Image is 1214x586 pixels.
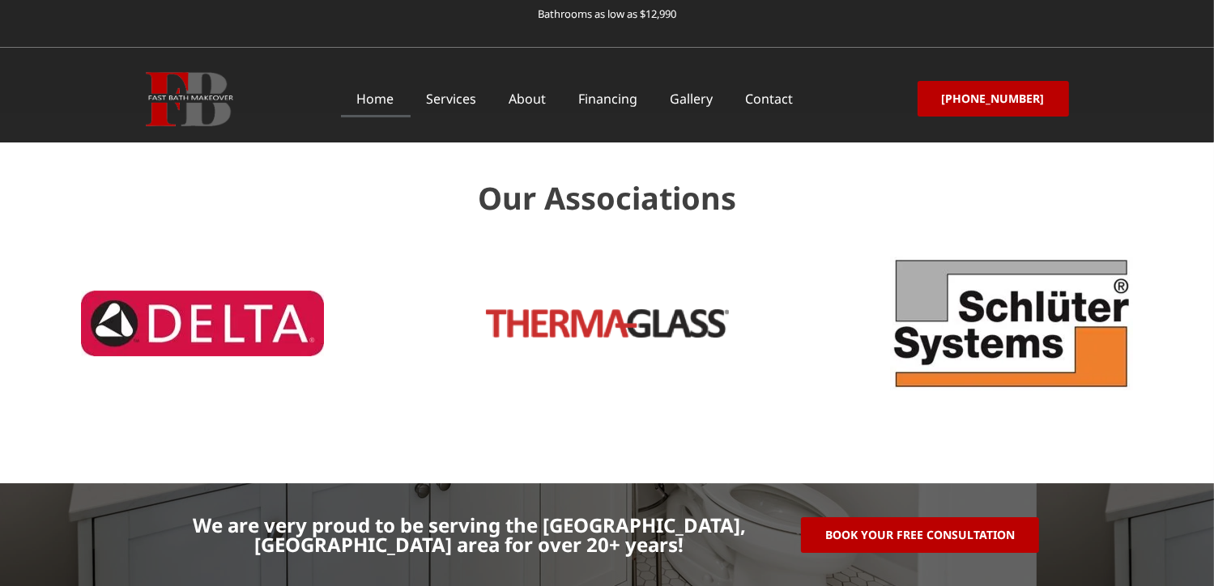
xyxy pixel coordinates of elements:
[942,93,1045,104] span: [PHONE_NUMBER]
[8,291,397,356] div: 4 / 5
[413,309,802,338] div: 5 / 5
[81,291,324,356] img: delta
[654,80,730,117] a: Gallery
[817,257,1206,390] div: 1 / 5
[730,80,810,117] a: Contact
[8,232,1206,414] div: Image Carousel
[563,80,654,117] a: Financing
[890,257,1133,390] img: schluter
[154,516,786,554] p: We are very proud to be serving the [GEOGRAPHIC_DATA], [GEOGRAPHIC_DATA] area for over 20+ years!
[485,309,728,338] img: thermaglass
[493,80,563,117] a: About
[801,517,1039,553] a: book your free consultation
[478,176,736,219] span: Our Associations
[146,72,233,126] img: Fast Bath Makeover icon
[341,80,411,117] a: Home
[411,80,493,117] a: Services
[825,529,1015,541] span: book your free consultation
[918,81,1069,117] a: [PHONE_NUMBER]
